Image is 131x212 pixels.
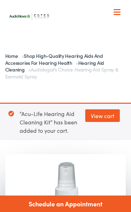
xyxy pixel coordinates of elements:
[5,52,118,80] span: » » »
[5,66,118,80] span: Audiologist’s Choice Hearing Aid Spray & Earmold Spray
[5,52,22,59] a: Home
[5,52,103,66] a: Shop High-Quality Hearing Aids and Accessories for Hearing Health
[5,59,104,73] a: Hearing Aid Cleaning
[85,109,120,122] a: View cart
[8,28,129,50] a: What We Offer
